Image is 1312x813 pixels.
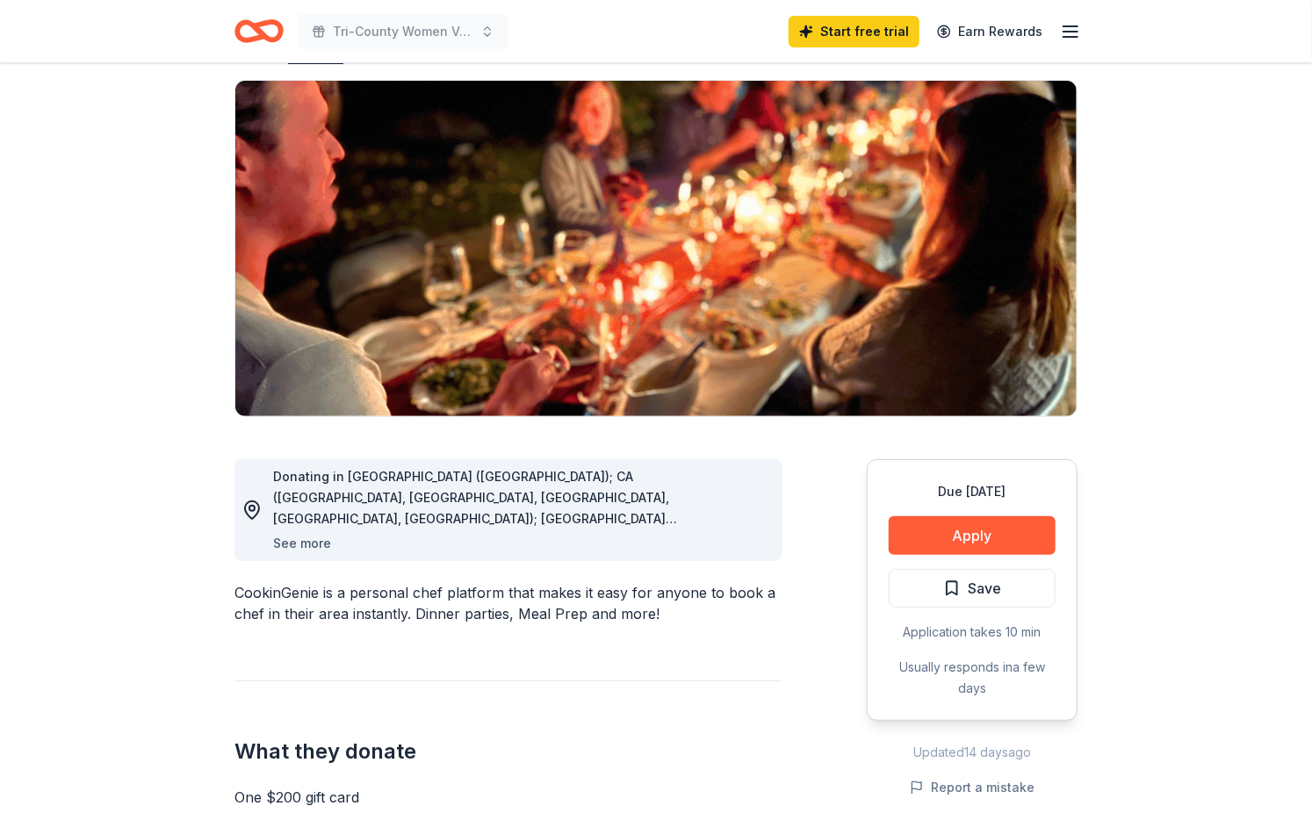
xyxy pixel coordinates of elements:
div: Usually responds in a few days [889,657,1056,699]
button: Report a mistake [910,777,1034,798]
div: Application takes 10 min [889,622,1056,643]
button: Tri-County Women Veterans Poker Run [298,14,508,49]
span: Save [968,577,1001,600]
h2: What they donate [234,737,782,766]
div: Due [DATE] [889,481,1056,502]
img: Image for CookinGenie [235,81,1077,416]
button: See more [273,533,331,554]
button: Apply [889,516,1056,555]
span: Tri-County Women Veterans Poker Run [333,21,473,42]
a: Earn Rewards [926,16,1053,47]
div: CookinGenie is a personal chef platform that makes it easy for anyone to book a chef in their are... [234,582,782,624]
div: One $200 gift card [234,787,782,808]
a: Start free trial [789,16,919,47]
button: Save [889,569,1056,608]
div: Updated 14 days ago [867,742,1078,763]
a: Home [234,11,284,52]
